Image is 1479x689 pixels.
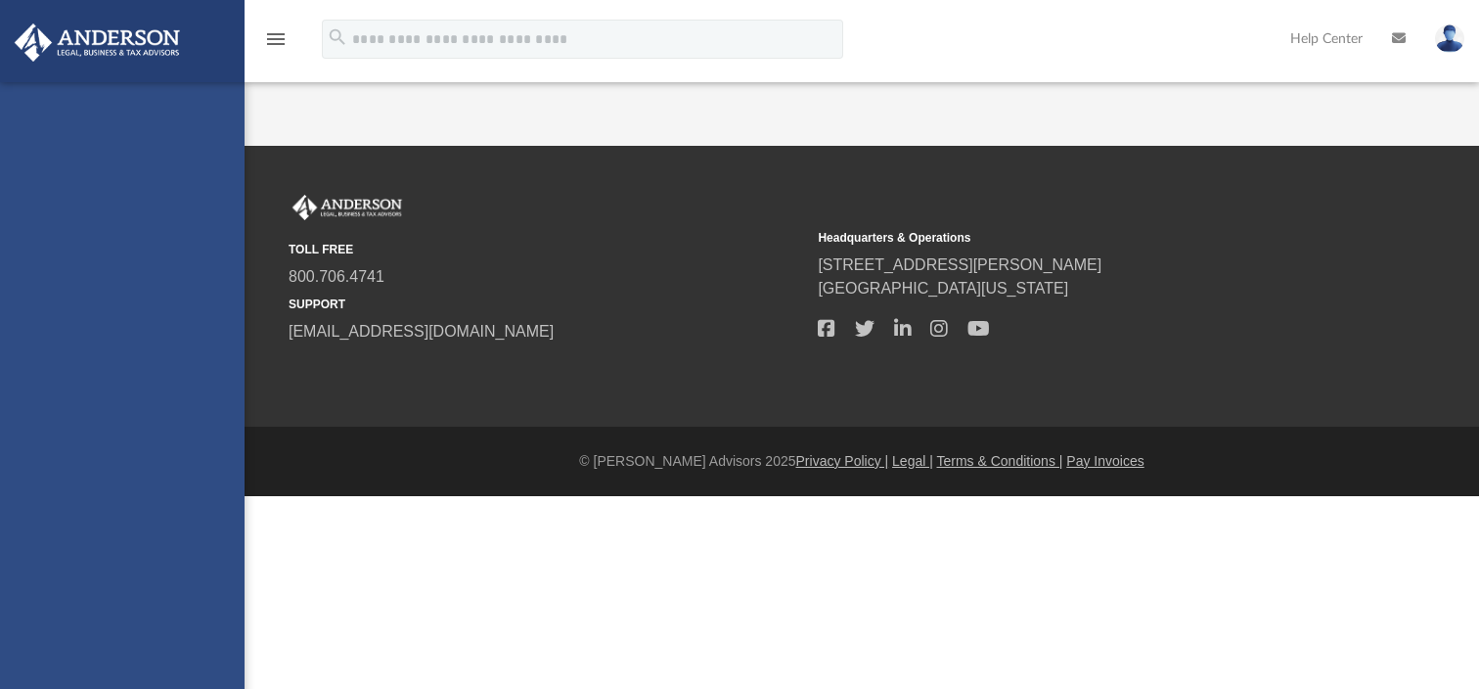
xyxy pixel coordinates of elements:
img: Anderson Advisors Platinum Portal [289,195,406,220]
a: menu [264,37,288,51]
a: Privacy Policy | [796,453,889,469]
i: menu [264,27,288,51]
small: TOLL FREE [289,241,804,258]
a: 800.706.4741 [289,268,384,285]
a: Legal | [892,453,933,469]
a: [STREET_ADDRESS][PERSON_NAME] [818,256,1101,273]
i: search [327,26,348,48]
a: Terms & Conditions | [937,453,1063,469]
a: [EMAIL_ADDRESS][DOMAIN_NAME] [289,323,554,340]
small: SUPPORT [289,296,804,313]
img: Anderson Advisors Platinum Portal [9,23,186,62]
small: Headquarters & Operations [818,229,1333,247]
a: [GEOGRAPHIC_DATA][US_STATE] [818,280,1068,297]
div: © [PERSON_NAME] Advisors 2025 [245,451,1479,472]
a: Pay Invoices [1066,453,1143,469]
img: User Pic [1435,24,1464,53]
